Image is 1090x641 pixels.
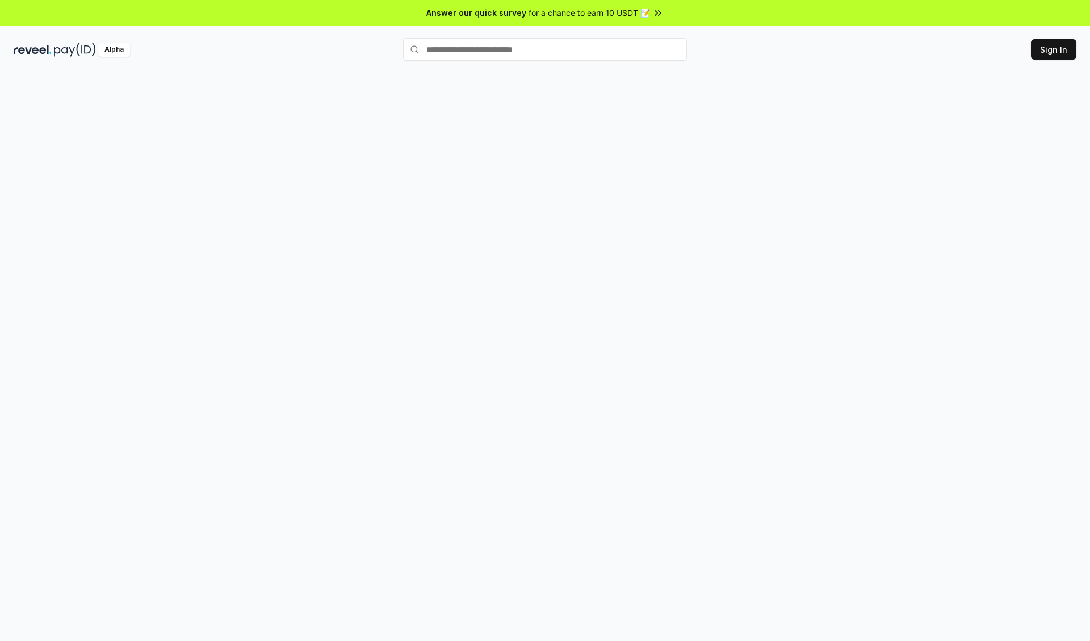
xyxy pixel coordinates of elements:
span: for a chance to earn 10 USDT 📝 [529,7,650,19]
img: pay_id [54,43,96,57]
span: Answer our quick survey [426,7,526,19]
div: Alpha [98,43,130,57]
img: reveel_dark [14,43,52,57]
button: Sign In [1031,39,1076,60]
